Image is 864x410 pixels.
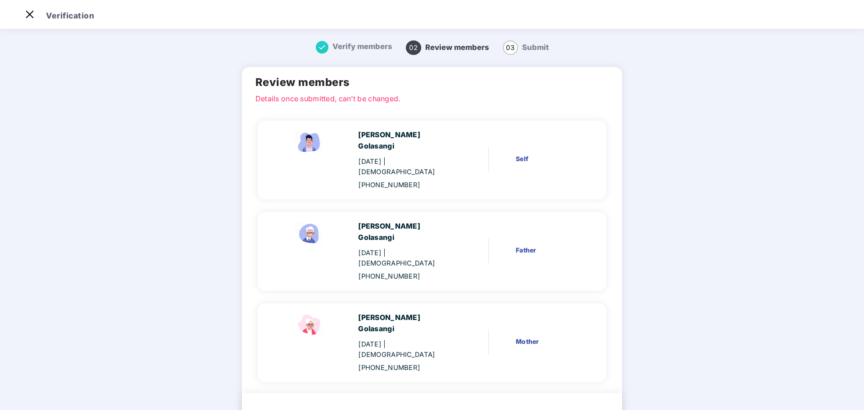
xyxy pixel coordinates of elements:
[358,363,452,373] div: [PHONE_NUMBER]
[425,43,489,52] span: Review members
[358,339,452,360] div: [DATE]
[358,158,435,176] span: | [DEMOGRAPHIC_DATA]
[516,245,578,255] div: Father
[516,337,578,347] div: Mother
[358,249,435,267] span: | [DEMOGRAPHIC_DATA]
[358,340,435,359] span: | [DEMOGRAPHIC_DATA]
[316,41,328,54] img: svg+xml;base64,PHN2ZyB4bWxucz0iaHR0cDovL3d3dy53My5vcmcvMjAwMC9zdmciIHdpZHRoPSIxNiIgaGVpZ2h0PSIxNi...
[291,312,327,338] img: svg+xml;base64,PHN2ZyB4bWxucz0iaHR0cDovL3d3dy53My5vcmcvMjAwMC9zdmciIHdpZHRoPSI1NCIgaGVpZ2h0PSIzOC...
[358,157,452,177] div: [DATE]
[358,271,452,282] div: [PHONE_NUMBER]
[522,43,549,52] span: Submit
[255,93,609,101] p: Details once submitted, can’t be changed.
[291,130,327,155] img: svg+xml;base64,PHN2ZyBpZD0iRW1wbG95ZWVfbWFsZSIgeG1sbnM9Imh0dHA6Ly93d3cudzMub3JnLzIwMDAvc3ZnIiB3aW...
[358,221,452,243] div: [PERSON_NAME] Golasangi
[358,130,452,152] div: [PERSON_NAME] Golasangi
[358,248,452,269] div: [DATE]
[503,41,518,55] span: 03
[516,154,578,164] div: Self
[332,42,392,51] span: Verify members
[291,221,327,246] img: svg+xml;base64,PHN2ZyBpZD0iRmF0aGVyX2ljb24iIHhtbG5zPSJodHRwOi8vd3d3LnczLm9yZy8yMDAwL3N2ZyIgeG1sbn...
[358,180,452,190] div: [PHONE_NUMBER]
[406,41,421,55] span: 02
[255,74,609,90] h2: Review members
[358,312,452,334] div: [PERSON_NAME] Golasangi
